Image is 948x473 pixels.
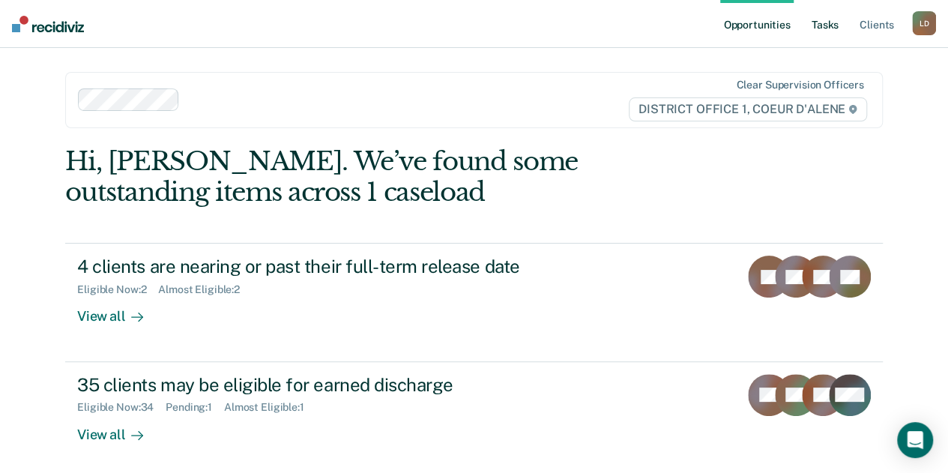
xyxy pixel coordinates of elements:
[897,422,933,458] div: Open Intercom Messenger
[912,11,936,35] button: LD
[77,401,166,414] div: Eligible Now : 34
[65,243,883,361] a: 4 clients are nearing or past their full-term release dateEligible Now:2Almost Eligible:2View all
[912,11,936,35] div: L D
[224,401,316,414] div: Almost Eligible : 1
[65,146,719,208] div: Hi, [PERSON_NAME]. We’ve found some outstanding items across 1 caseload
[77,283,158,296] div: Eligible Now : 2
[736,79,863,91] div: Clear supervision officers
[77,296,161,325] div: View all
[12,16,84,32] img: Recidiviz
[77,374,603,396] div: 35 clients may be eligible for earned discharge
[77,256,603,277] div: 4 clients are nearing or past their full-term release date
[158,283,252,296] div: Almost Eligible : 2
[629,97,867,121] span: DISTRICT OFFICE 1, COEUR D'ALENE
[166,401,224,414] div: Pending : 1
[77,414,161,443] div: View all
